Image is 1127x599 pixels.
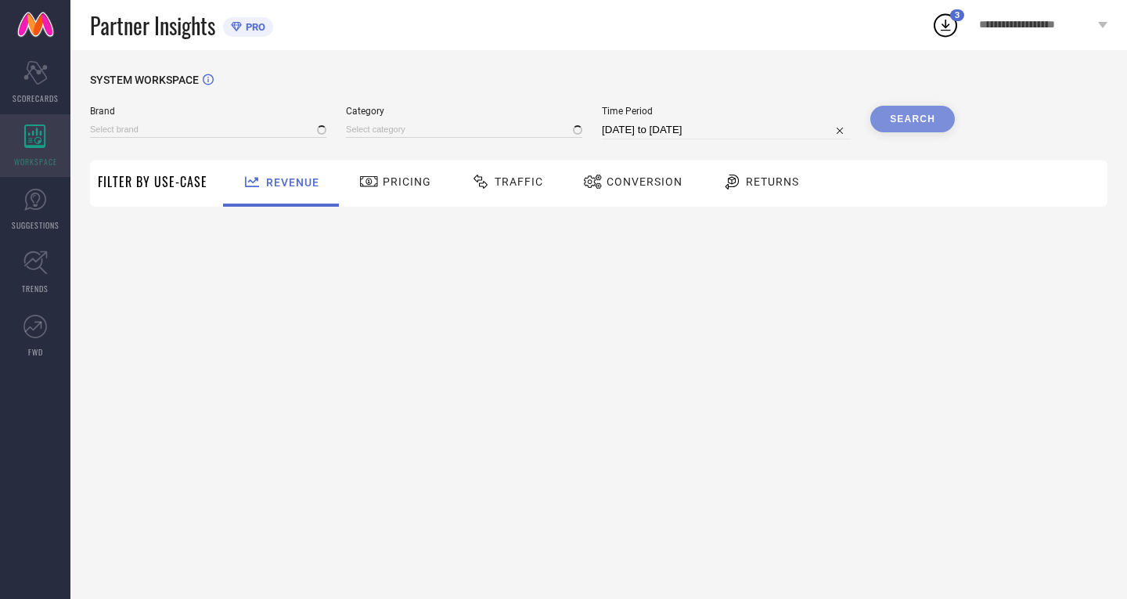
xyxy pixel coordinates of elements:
[607,175,682,188] span: Conversion
[931,11,960,39] div: Open download list
[90,121,326,138] input: Select brand
[266,176,319,189] span: Revenue
[346,121,582,138] input: Select category
[602,121,851,139] input: Select time period
[22,283,49,294] span: TRENDS
[90,74,199,86] span: SYSTEM WORKSPACE
[14,156,57,168] span: WORKSPACE
[495,175,543,188] span: Traffic
[955,10,960,20] span: 3
[90,106,326,117] span: Brand
[602,106,851,117] span: Time Period
[346,106,582,117] span: Category
[90,9,215,41] span: Partner Insights
[242,21,265,33] span: PRO
[383,175,431,188] span: Pricing
[12,219,59,231] span: SUGGESTIONS
[98,172,207,191] span: Filter By Use-Case
[28,346,43,358] span: FWD
[13,92,59,104] span: SCORECARDS
[746,175,799,188] span: Returns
